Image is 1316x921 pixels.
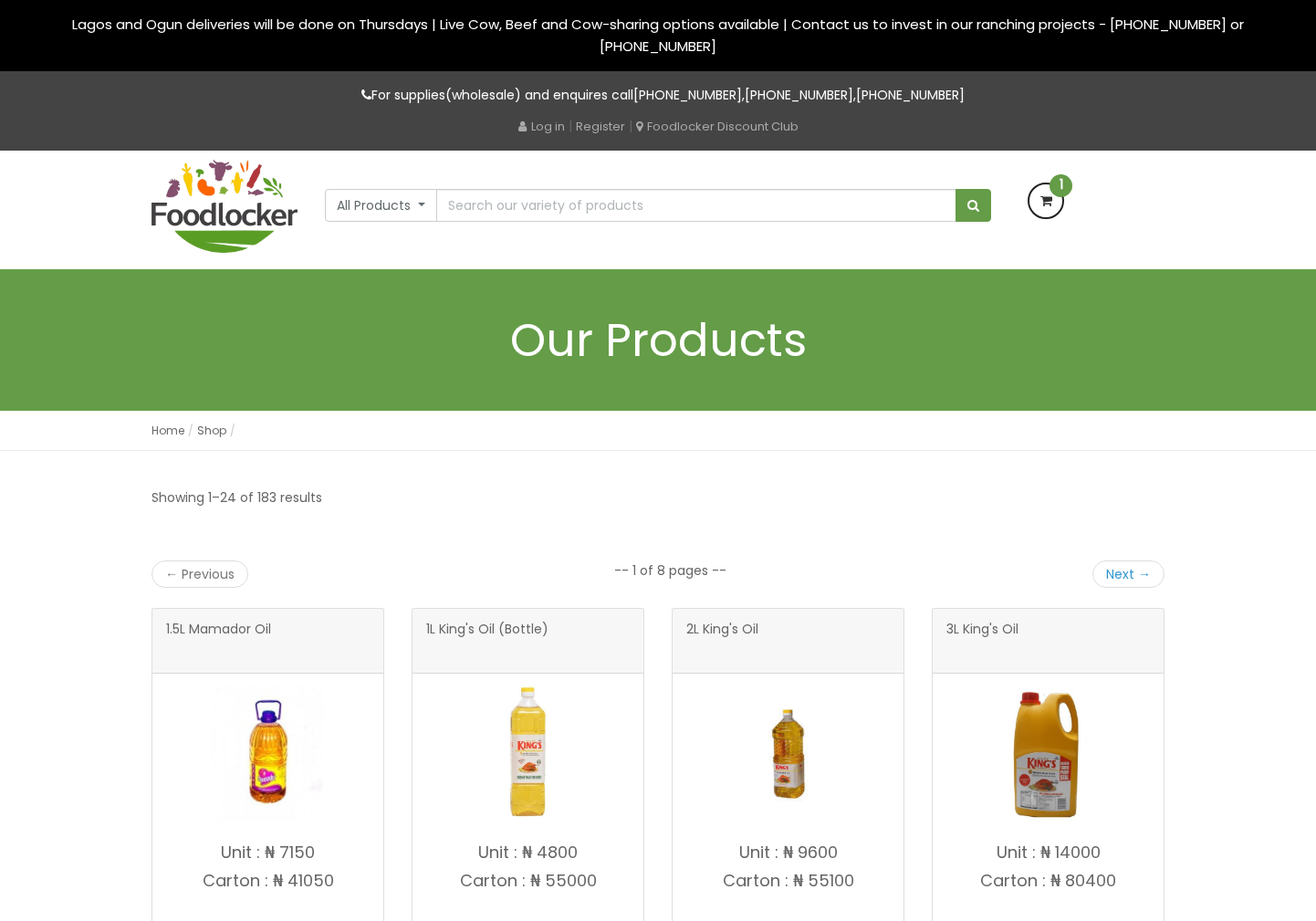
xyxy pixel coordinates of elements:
a: Home [151,423,184,438]
span: | [569,117,572,135]
span: 1 [1050,174,1072,197]
p: Carton : ₦ 55000 [413,872,643,890]
p: Carton : ₦ 41050 [152,872,383,890]
input: Search our variety of products [436,189,956,222]
p: Unit : ₦ 4800 [413,843,643,862]
img: 2L King's Oil [720,685,857,822]
img: 3L King's Oil [980,685,1117,822]
p: Unit : ₦ 7150 [152,843,383,862]
a: [PHONE_NUMBER] [856,86,965,104]
a: [PHONE_NUMBER] [745,86,853,104]
li: -- 1 of 8 pages -- [614,561,726,580]
span: 3L King's Oil [946,623,1018,659]
a: Foodlocker Discount Club [636,118,799,135]
h1: Our Products [151,315,1165,365]
p: Carton : ₦ 80400 [933,872,1164,890]
p: Carton : ₦ 55100 [673,872,903,890]
p: Unit : ₦ 14000 [933,843,1164,862]
span: 1.5L Mamador Oil [166,623,271,659]
span: | [629,117,632,135]
span: 2L King's Oil [686,623,758,659]
a: Shop [197,423,226,438]
p: Showing 1–24 of 183 results [151,487,322,508]
a: Register [576,118,625,135]
span: Lagos and Ogun deliveries will be done on Thursdays | Live Cow, Beef and Cow-sharing options avai... [72,15,1244,56]
img: 1L King's Oil (Bottle) [460,685,597,822]
img: FoodLocker [151,160,298,253]
span: 1L King's Oil (Bottle) [426,623,548,659]
a: Log in [518,118,565,135]
button: All Products [325,189,437,222]
a: [PHONE_NUMBER] [633,86,742,104]
p: Unit : ₦ 9600 [673,843,903,862]
img: 1.5L Mamador Oil [200,685,337,822]
a: Next → [1092,560,1165,588]
p: For supplies(wholesale) and enquires call , , [151,85,1165,106]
